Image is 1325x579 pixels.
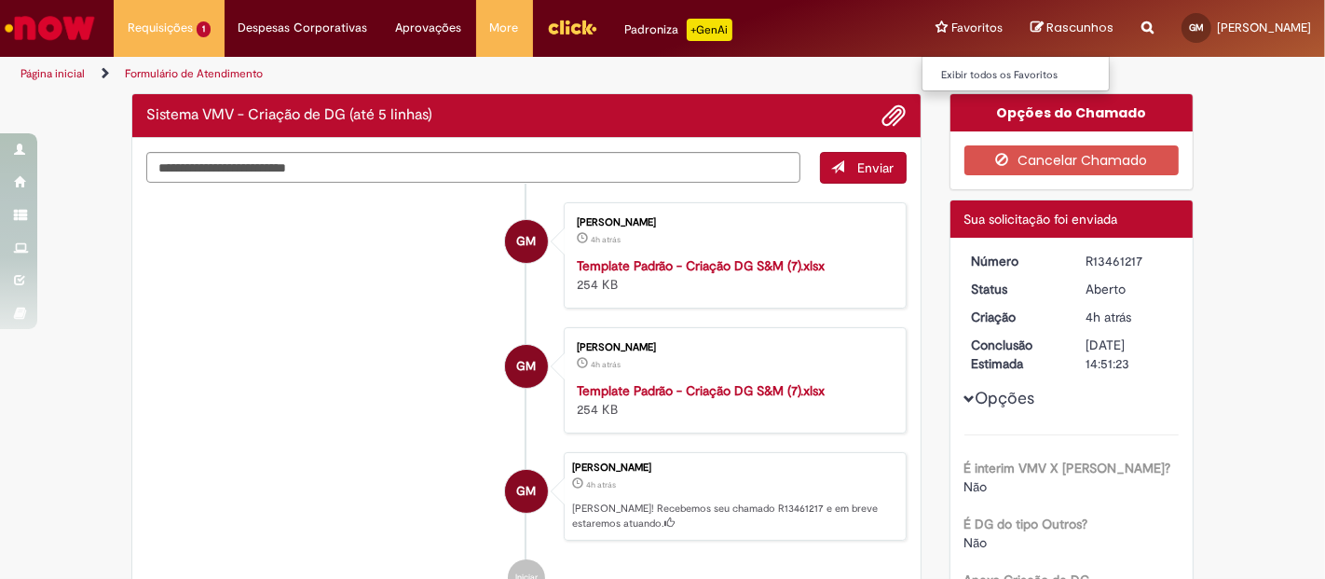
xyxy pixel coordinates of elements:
[1086,309,1131,325] time: 29/08/2025 09:51:20
[964,516,1088,532] b: É DG do tipo Outros?
[577,381,887,419] div: 254 KB
[505,470,548,513] div: Gustavo Henrique Correa Monteiro
[958,336,1072,373] dt: Conclusão Estimada
[882,103,907,128] button: Adicionar anexos
[958,280,1072,298] dt: Status
[1217,20,1311,35] span: [PERSON_NAME]
[591,234,621,245] span: 4h atrás
[505,220,548,263] div: Gustavo Henrique Correa Monteiro
[591,359,621,370] time: 29/08/2025 09:51:02
[20,66,85,81] a: Página inicial
[577,342,887,353] div: [PERSON_NAME]
[146,152,800,183] textarea: Digite sua mensagem aqui...
[572,462,896,474] div: [PERSON_NAME]
[577,382,825,399] a: Template Padrão - Criação DG S&M (7).xlsx
[547,13,597,41] img: click_logo_yellow_360x200.png
[586,479,616,490] span: 4h atrás
[964,460,1171,476] b: É interim VMV X [PERSON_NAME]?
[586,479,616,490] time: 29/08/2025 09:51:20
[958,308,1072,326] dt: Criação
[687,19,732,41] p: +GenAi
[625,19,732,41] div: Padroniza
[591,359,621,370] span: 4h atrás
[591,234,621,245] time: 29/08/2025 09:51:11
[1086,308,1172,326] div: 29/08/2025 09:51:20
[1086,309,1131,325] span: 4h atrás
[1046,19,1113,36] span: Rascunhos
[505,345,548,388] div: Gustavo Henrique Correa Monteiro
[964,478,988,495] span: Não
[1031,20,1113,37] a: Rascunhos
[516,469,536,514] span: GM
[197,21,211,37] span: 1
[1086,336,1172,373] div: [DATE] 14:51:23
[577,217,887,228] div: [PERSON_NAME]
[490,19,519,37] span: More
[922,65,1127,86] a: Exibir todos os Favoritos
[950,94,1194,131] div: Opções do Chamado
[572,502,896,531] p: [PERSON_NAME]! Recebemos seu chamado R13461217 e em breve estaremos atuando.
[951,19,1003,37] span: Favoritos
[125,66,263,81] a: Formulário de Atendimento
[146,107,432,124] h2: Sistema VMV - Criação de DG (até 5 linhas) Histórico de tíquete
[396,19,462,37] span: Aprovações
[964,145,1180,175] button: Cancelar Chamado
[239,19,368,37] span: Despesas Corporativas
[577,257,825,274] a: Template Padrão - Criação DG S&M (7).xlsx
[577,256,887,294] div: 254 KB
[922,56,1110,91] ul: Favoritos
[958,252,1072,270] dt: Número
[516,219,536,264] span: GM
[964,211,1118,227] span: Sua solicitação foi enviada
[1189,21,1204,34] span: GM
[1086,252,1172,270] div: R13461217
[964,534,988,551] span: Não
[858,159,895,176] span: Enviar
[14,57,869,91] ul: Trilhas de página
[1086,280,1172,298] div: Aberto
[516,344,536,389] span: GM
[146,452,907,542] li: Gustavo Henrique Correa Monteiro
[820,152,907,184] button: Enviar
[2,9,98,47] img: ServiceNow
[128,19,193,37] span: Requisições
